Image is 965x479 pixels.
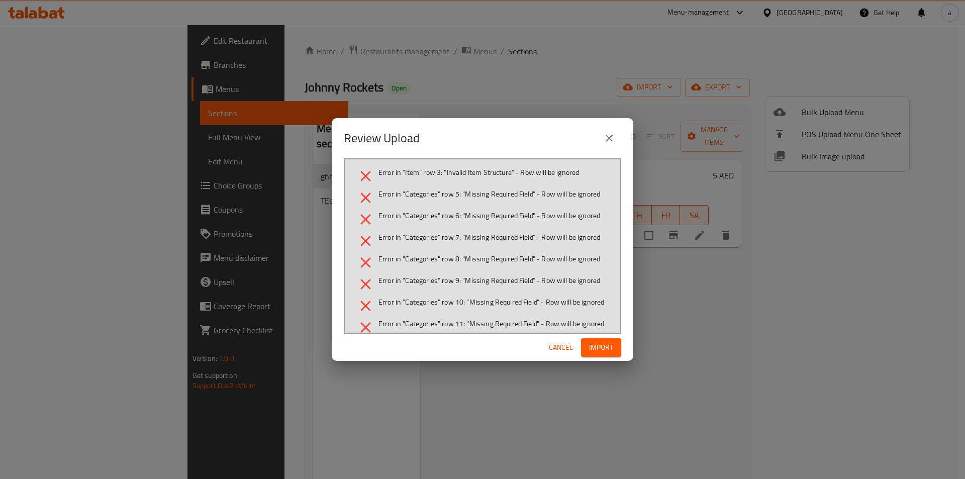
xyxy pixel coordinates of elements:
[589,341,613,354] span: Import
[378,211,600,221] span: Error in "Categories" row 6: "Missing Required Field" - Row will be ignored
[344,130,420,146] h2: Review Upload
[378,275,600,285] span: Error in "Categories" row 9: "Missing Required Field" - Row will be ignored
[378,254,600,264] span: Error in "Categories" row 8: "Missing Required Field" - Row will be ignored
[545,338,577,357] button: Cancel
[581,338,621,357] button: Import
[549,341,573,354] span: Cancel
[378,297,604,307] span: Error in "Categories" row 10: "Missing Required Field" - Row will be ignored
[597,126,621,150] button: close
[378,232,600,242] span: Error in "Categories" row 7: "Missing Required Field" - Row will be ignored
[378,167,579,177] span: Error in "Item" row 3: "Invalid Item Structure" - Row will be ignored
[378,189,600,199] span: Error in "Categories" row 5: "Missing Required Field" - Row will be ignored
[378,319,604,329] span: Error in "Categories" row 11: "Missing Required Field" - Row will be ignored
